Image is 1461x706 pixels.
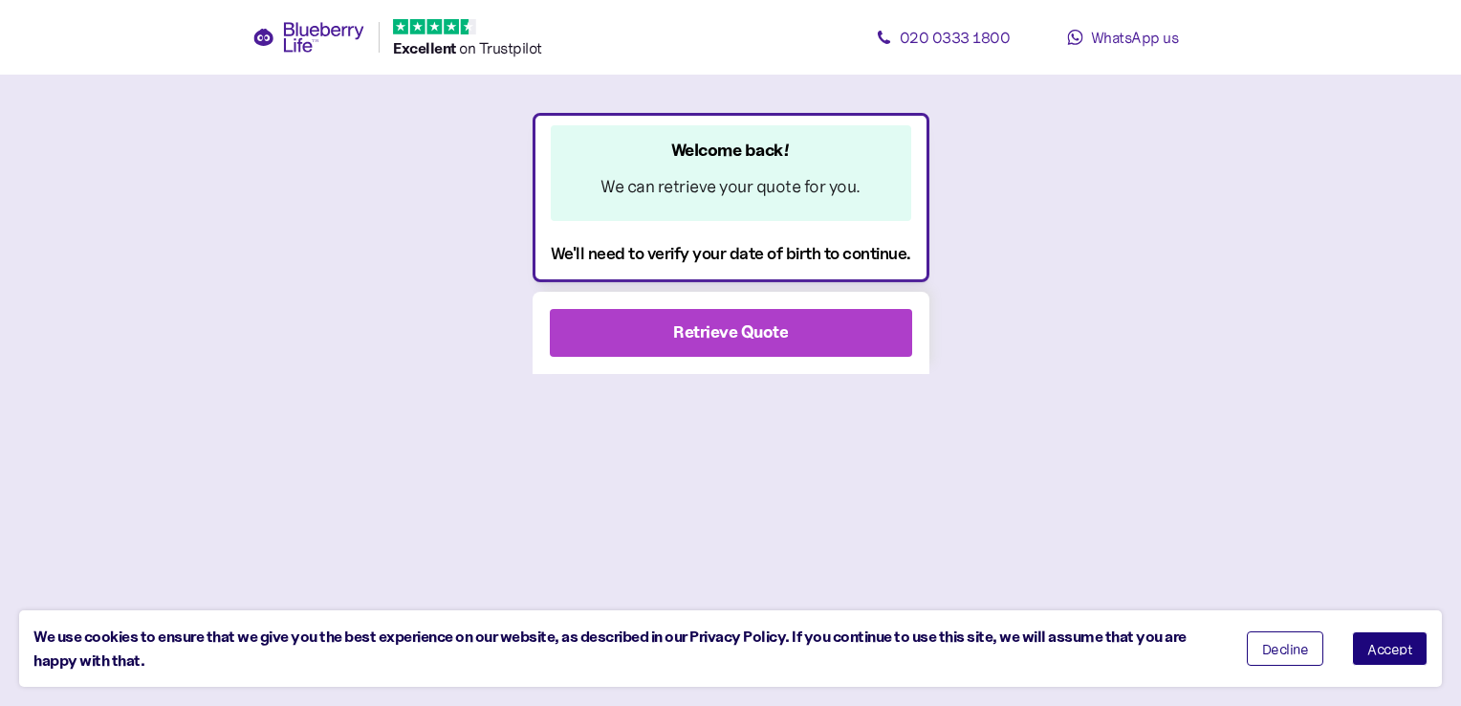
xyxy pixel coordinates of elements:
[393,38,459,57] span: Excellent ️
[585,137,877,164] div: Welcome back!
[1262,642,1309,655] span: Decline
[1247,631,1324,666] button: Decline cookies
[1091,28,1179,47] span: WhatsApp us
[585,173,877,200] div: We can retrieve your quote for you.
[1036,18,1209,56] a: WhatsApp us
[33,625,1218,673] div: We use cookies to ensure that we give you the best experience on our website, as described in our...
[550,309,912,357] button: Retrieve Quote
[673,320,788,345] div: Retrieve Quote
[900,28,1011,47] span: 020 0333 1800
[1352,631,1428,666] button: Accept cookies
[459,38,542,57] span: on Trustpilot
[1367,642,1412,655] span: Accept
[857,18,1029,56] a: 020 0333 1800
[551,240,911,266] div: We'll need to verify your date of birth to continue.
